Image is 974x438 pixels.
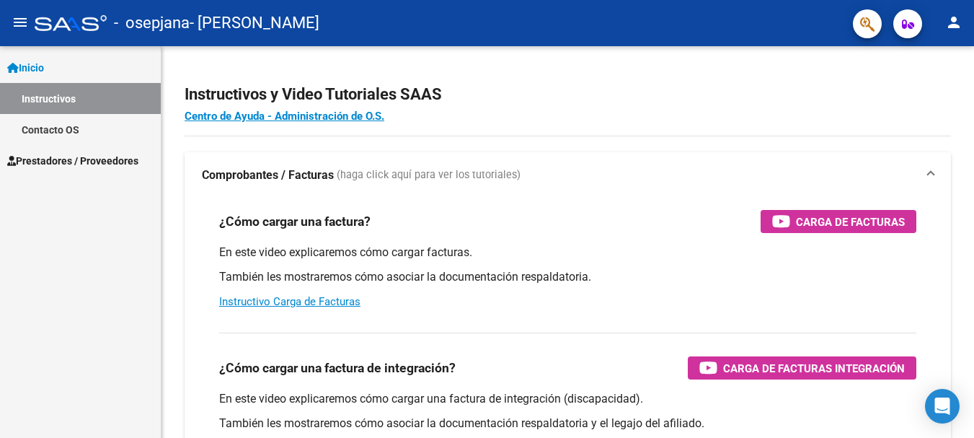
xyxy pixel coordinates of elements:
span: Inicio [7,60,44,76]
p: En este video explicaremos cómo cargar facturas. [219,245,916,260]
div: Open Intercom Messenger [925,389,960,424]
button: Carga de Facturas Integración [688,356,916,380]
h3: ¿Cómo cargar una factura? [219,211,371,232]
mat-icon: person [945,14,962,31]
mat-icon: menu [12,14,29,31]
span: Prestadores / Proveedores [7,153,138,169]
mat-expansion-panel-header: Comprobantes / Facturas (haga click aquí para ver los tutoriales) [185,152,951,198]
p: En este video explicaremos cómo cargar una factura de integración (discapacidad). [219,391,916,407]
strong: Comprobantes / Facturas [202,167,334,183]
span: Carga de Facturas Integración [723,359,905,377]
span: Carga de Facturas [796,213,905,231]
p: También les mostraremos cómo asociar la documentación respaldatoria. [219,269,916,285]
p: También les mostraremos cómo asociar la documentación respaldatoria y el legajo del afiliado. [219,416,916,432]
h2: Instructivos y Video Tutoriales SAAS [185,81,951,108]
a: Instructivo Carga de Facturas [219,295,360,308]
h3: ¿Cómo cargar una factura de integración? [219,358,456,378]
a: Centro de Ayuda - Administración de O.S. [185,110,384,123]
span: - [PERSON_NAME] [190,7,319,39]
span: (haga click aquí para ver los tutoriales) [337,167,521,183]
span: - osepjana [114,7,190,39]
button: Carga de Facturas [761,210,916,233]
